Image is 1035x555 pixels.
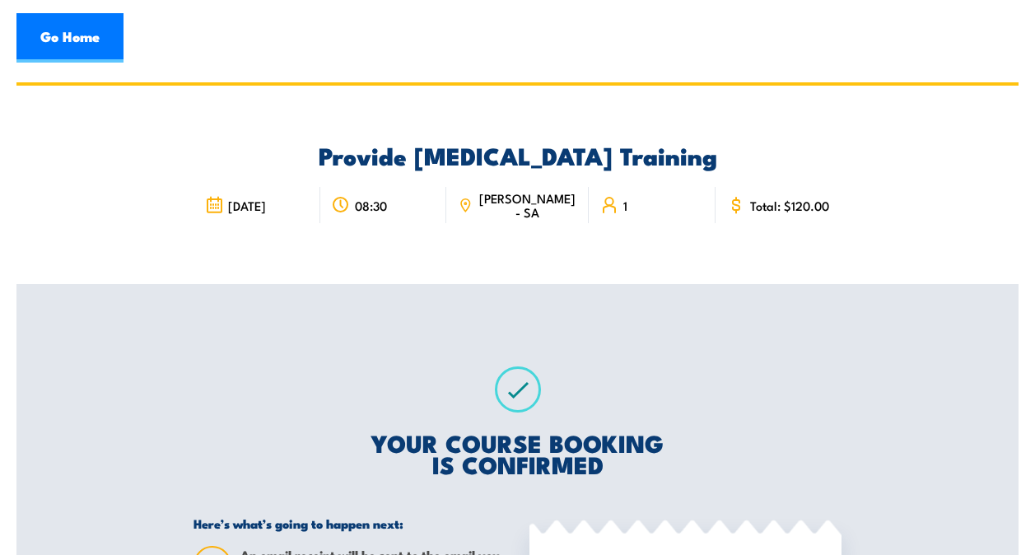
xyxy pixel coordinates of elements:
a: Go Home [16,13,124,63]
span: 08:30 [355,198,387,212]
h5: Here’s what’s going to happen next: [193,515,506,531]
h2: YOUR COURSE BOOKING IS CONFIRMED [193,431,842,474]
span: [PERSON_NAME] - SA [478,191,577,219]
span: 1 [623,198,627,212]
span: Total: $120.00 [750,198,829,212]
span: [DATE] [228,198,266,212]
h2: Provide [MEDICAL_DATA] Training [193,144,842,166]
